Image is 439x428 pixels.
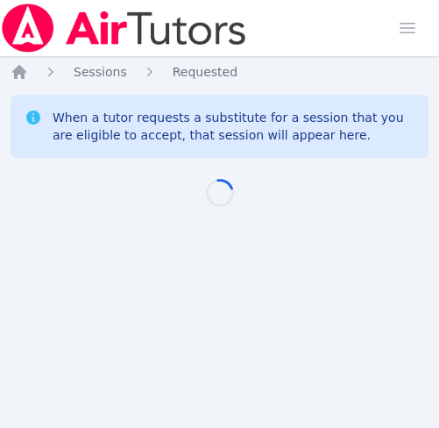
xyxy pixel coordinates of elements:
nav: Breadcrumb [11,63,428,81]
span: Requested [173,65,237,79]
span: Sessions [74,65,127,79]
div: When a tutor requests a substitute for a session that you are eligible to accept, that session wi... [53,109,414,144]
a: Requested [173,63,237,81]
a: Sessions [74,63,127,81]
